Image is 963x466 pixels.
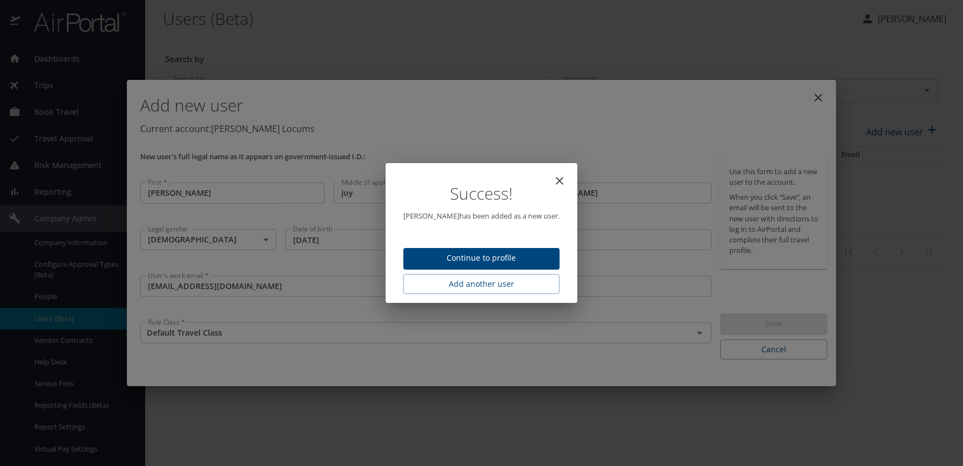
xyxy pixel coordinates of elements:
p: [PERSON_NAME] has been added as a new user. [403,211,560,221]
button: Add another user [403,274,560,295]
span: Continue to profile [412,251,551,265]
h1: Success! [403,185,560,202]
button: Continue to profile [403,248,560,270]
span: Add another user [412,277,551,291]
button: close [546,168,573,194]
